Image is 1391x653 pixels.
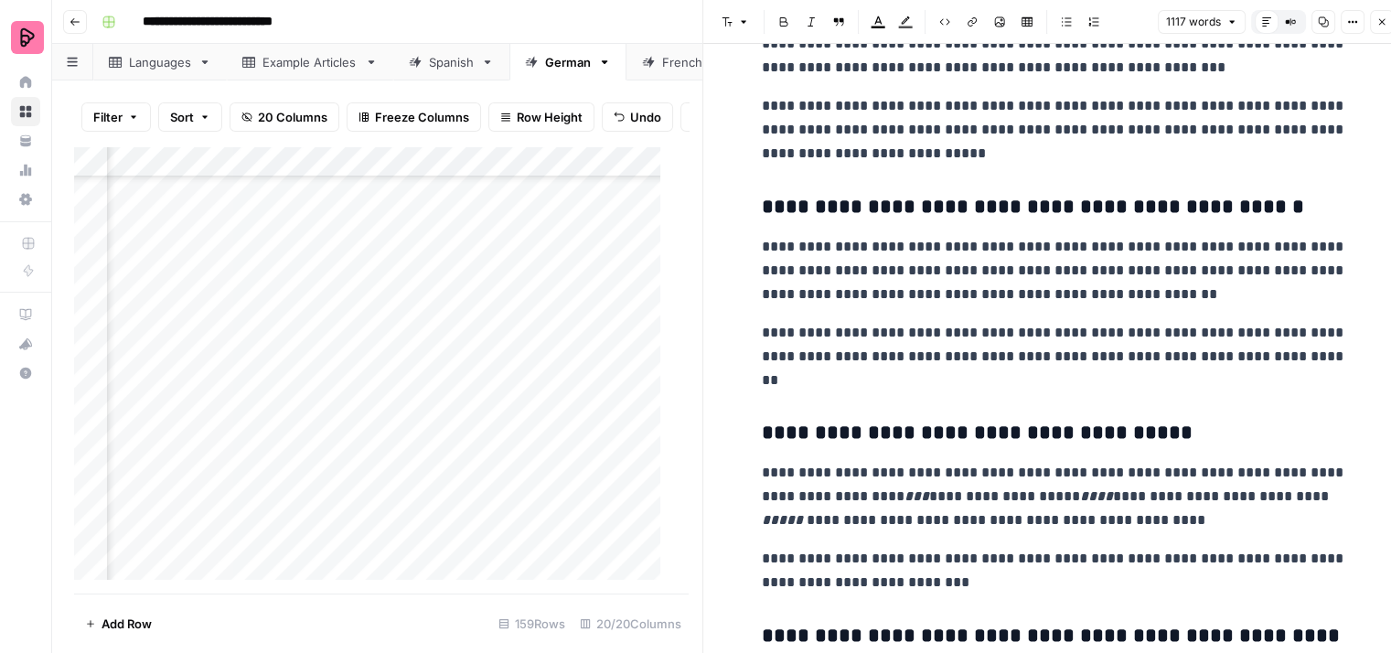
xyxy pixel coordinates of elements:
[11,185,40,214] a: Settings
[517,108,583,126] span: Row Height
[170,108,194,126] span: Sort
[626,44,739,80] a: French
[158,102,222,132] button: Sort
[11,68,40,97] a: Home
[1166,14,1221,30] span: 1117 words
[572,609,689,638] div: 20/20 Columns
[630,108,661,126] span: Undo
[491,609,572,638] div: 159 Rows
[258,108,327,126] span: 20 Columns
[545,53,591,71] div: German
[602,102,673,132] button: Undo
[11,15,40,60] button: Workspace: Preply
[393,44,509,80] a: Spanish
[11,300,40,329] a: AirOps Academy
[74,609,163,638] button: Add Row
[347,102,481,132] button: Freeze Columns
[102,615,152,633] span: Add Row
[93,44,227,80] a: Languages
[11,155,40,185] a: Usage
[662,53,703,71] div: French
[230,102,339,132] button: 20 Columns
[93,108,123,126] span: Filter
[509,44,626,80] a: German
[11,97,40,126] a: Browse
[262,53,358,71] div: Example Articles
[129,53,191,71] div: Languages
[12,330,39,358] div: What's new?
[81,102,151,132] button: Filter
[227,44,393,80] a: Example Articles
[429,53,474,71] div: Spanish
[488,102,594,132] button: Row Height
[11,126,40,155] a: Your Data
[375,108,469,126] span: Freeze Columns
[11,21,44,54] img: Preply Logo
[11,359,40,388] button: Help + Support
[1158,10,1246,34] button: 1117 words
[11,329,40,359] button: What's new?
